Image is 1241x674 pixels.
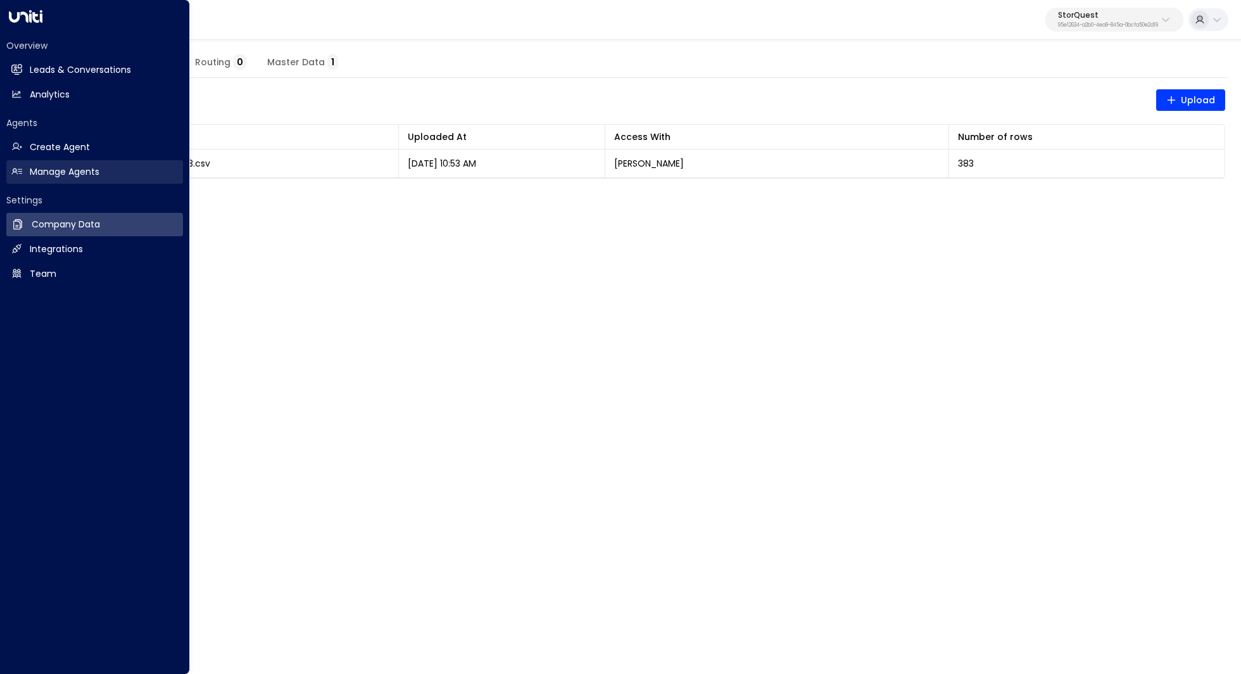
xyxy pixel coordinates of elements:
h2: Overview [6,39,183,52]
button: Upload [1156,89,1226,111]
div: Uploaded At [408,129,467,144]
h2: Settings [6,194,183,207]
span: 1 [327,54,338,70]
div: Access With [614,129,940,144]
h2: Integrations [30,243,83,256]
div: File Name [63,129,389,144]
a: Leads & Conversations [6,58,183,82]
h2: Agents [6,117,183,129]
span: Upload [1166,92,1216,108]
h2: Team [30,267,56,281]
h2: Create Agent [30,141,90,154]
div: Number of rows [958,129,1216,144]
p: [PERSON_NAME] [614,157,684,170]
div: Number of rows [958,129,1033,144]
span: Master Data [267,57,338,68]
p: StorQuest [1058,11,1158,19]
span: 0 [233,54,247,70]
span: Routing [195,57,247,68]
a: Analytics [6,83,183,106]
p: 95e12634-a2b0-4ea9-845a-0bcfa50e2d19 [1058,23,1158,28]
div: Uploaded At [408,129,596,144]
span: 383 [958,157,974,170]
a: Manage Agents [6,160,183,184]
a: Company Data [6,213,183,236]
p: [DATE] 10:53 AM [408,157,476,170]
button: StorQuest95e12634-a2b0-4ea9-845a-0bcfa50e2d19 [1045,8,1183,32]
h2: Analytics [30,88,70,101]
a: Team [6,262,183,286]
h2: Company Data [32,218,100,231]
a: Integrations [6,238,183,261]
h2: Leads & Conversations [30,63,131,77]
a: Create Agent [6,136,183,159]
h2: Manage Agents [30,165,99,179]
